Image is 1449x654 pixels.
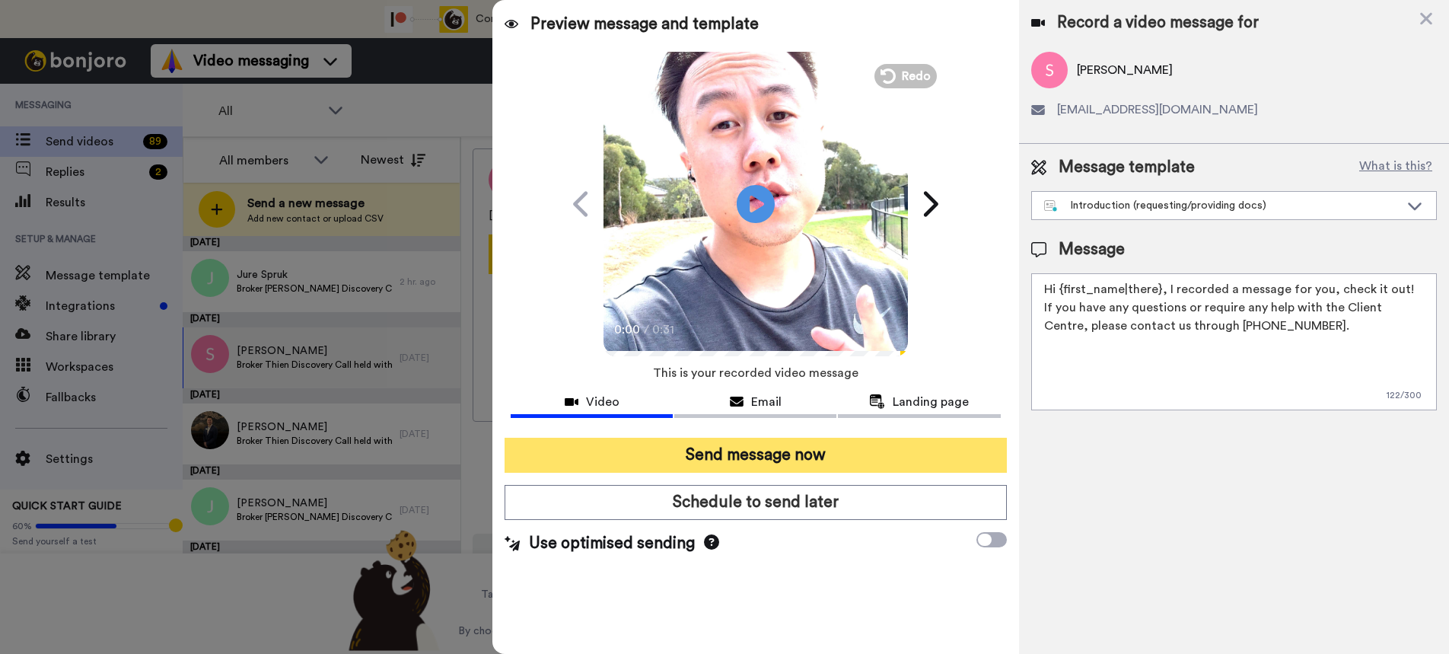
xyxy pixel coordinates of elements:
[1059,156,1195,179] span: Message template
[614,321,641,339] span: 0:00
[644,321,649,339] span: /
[1059,238,1125,261] span: Message
[893,393,969,411] span: Landing page
[1044,198,1400,213] div: Introduction (requesting/providing docs)
[652,321,679,339] span: 0:31
[751,393,782,411] span: Email
[1044,200,1059,212] img: nextgen-template.svg
[1355,156,1437,179] button: What is this?
[505,485,1006,520] button: Schedule to send later
[653,356,858,390] span: This is your recorded video message
[586,393,619,411] span: Video
[529,532,695,555] span: Use optimised sending
[505,438,1006,473] button: Send message now
[1031,273,1437,410] textarea: Hi {first_name|there}, I recorded a message for you, check it out! If you have any questions or r...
